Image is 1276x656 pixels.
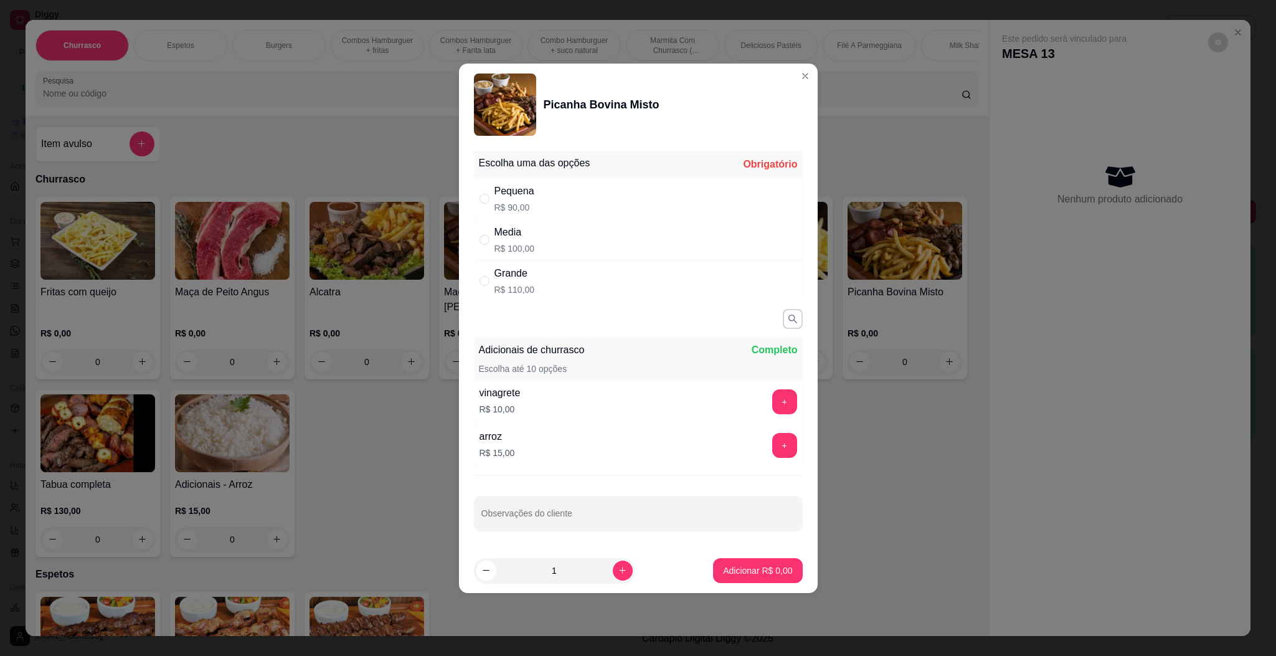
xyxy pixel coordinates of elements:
p: Completo [752,343,798,358]
button: Adicionar R$ 0,00 [713,558,802,583]
div: Grande [494,266,535,281]
button: increase-product-quantity [613,561,633,581]
button: decrease-product-quantity [476,561,496,581]
div: Media [494,225,535,240]
div: arroz [480,429,515,444]
div: Obrigatório [743,157,797,172]
p: R$ 110,00 [494,283,535,296]
div: Escolha uma das opções [479,156,590,171]
input: Observações do cliente [481,512,795,525]
p: Escolha até 10 opções [479,363,567,375]
p: Adicionais de churrasco [479,343,585,358]
img: product-image [474,74,536,136]
button: add [772,389,797,414]
p: R$ 100,00 [494,242,535,255]
p: R$ 90,00 [494,201,534,214]
p: R$ 15,00 [480,447,515,459]
p: Adicionar R$ 0,00 [723,564,792,577]
div: Picanha Bovina Misto [544,96,659,113]
p: R$ 10,00 [480,403,521,416]
div: vinagrete [480,386,521,401]
div: Pequena [494,184,534,199]
button: Close [795,66,815,86]
button: add [772,433,797,458]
